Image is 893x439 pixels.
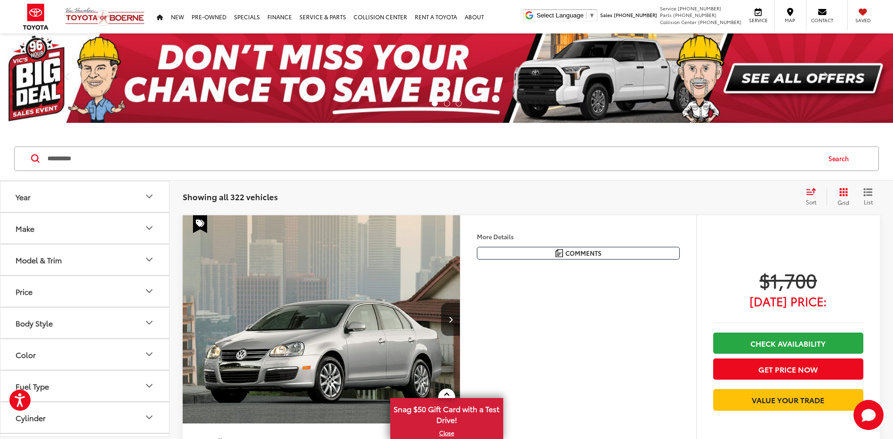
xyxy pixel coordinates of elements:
button: Select sort value [801,187,827,206]
span: List [863,198,873,206]
button: Grid View [827,187,856,206]
div: Make [16,224,34,233]
button: CylinderCylinder [0,402,170,433]
div: Fuel Type [16,382,49,390]
span: Collision Center [660,18,697,25]
span: Comments [565,249,602,258]
img: 2008 Volkswagen Jetta SE [182,215,461,424]
button: Search [820,147,862,171]
div: Color [144,349,155,360]
span: Contact [811,17,833,24]
span: Service [748,17,769,24]
span: [PHONE_NUMBER] [673,11,716,18]
button: YearYear [0,181,170,212]
button: Model & TrimModel & Trim [0,244,170,275]
button: Body StyleBody Style [0,308,170,338]
button: Toggle Chat Window [853,400,884,430]
span: ​ [586,12,587,19]
button: Comments [477,247,680,260]
h4: More Details [477,233,680,240]
span: Grid [837,198,849,206]
span: Special [193,215,207,233]
a: 2008 Volkswagen Jetta SE2008 Volkswagen Jetta SE2008 Volkswagen Jetta SE2008 Volkswagen Jetta SE [182,215,461,424]
div: Cylinder [16,413,46,422]
span: [PHONE_NUMBER] [678,5,721,12]
span: Map [780,17,800,24]
button: Fuel TypeFuel Type [0,371,170,401]
span: Snag $50 Gift Card with a Test Drive! [391,399,502,428]
span: Saved [853,17,873,24]
button: Next image [441,303,460,336]
a: Value Your Trade [713,389,863,410]
span: Select Language [537,12,584,19]
span: ▼ [589,12,595,19]
div: Year [144,191,155,202]
span: $1,700 [713,268,863,292]
a: Select Language​ [537,12,595,19]
div: 2008 Volkswagen Jetta SE 0 [182,215,461,424]
div: Fuel Type [144,380,155,391]
div: Price [144,285,155,297]
button: Get Price Now [713,358,863,380]
div: Body Style [16,318,53,327]
span: Showing all 322 vehicles [183,191,278,202]
button: MakeMake [0,213,170,244]
div: Cylinder [144,412,155,423]
span: [DATE] Price: [713,296,863,306]
span: Service [660,5,676,12]
a: Check Availability [713,333,863,354]
div: Make [144,222,155,234]
span: [PHONE_NUMBER] [698,18,741,25]
button: ColorColor [0,339,170,370]
span: Sort [806,198,816,206]
img: Comments [555,249,563,257]
div: Color [16,350,36,359]
div: Price [16,287,32,296]
div: Model & Trim [144,254,155,265]
button: List View [856,187,880,206]
div: Year [16,192,31,201]
svg: Start Chat [853,400,884,430]
input: Search by Make, Model, or Keyword [47,147,820,170]
span: Sales [600,11,612,18]
div: Body Style [144,317,155,328]
img: Vic Vaughan Toyota of Boerne [65,7,145,26]
button: PricePrice [0,276,170,307]
div: Model & Trim [16,255,62,264]
span: [PHONE_NUMBER] [614,11,657,18]
span: Parts [660,11,672,18]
